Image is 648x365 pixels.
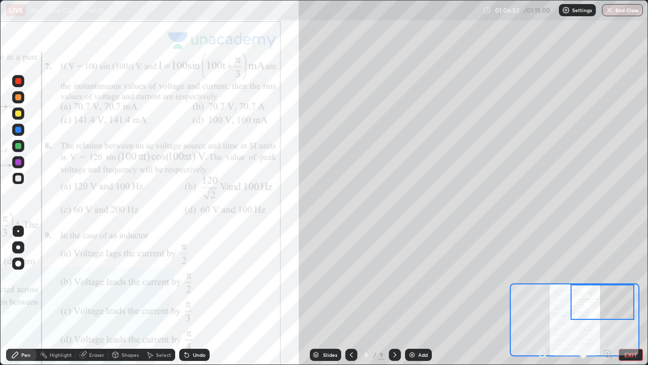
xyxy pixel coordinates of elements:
[379,350,385,359] div: 9
[418,352,428,357] div: Add
[50,352,72,357] div: Highlight
[602,4,643,16] button: End Class
[572,8,592,13] p: Settings
[193,352,206,357] div: Undo
[89,352,104,357] div: Eraser
[605,6,614,14] img: end-class-cross
[562,6,570,14] img: class-settings-icons
[408,351,416,359] img: add-slide-button
[361,352,372,358] div: 8
[30,6,103,14] p: Alternating Current Part 11
[121,352,139,357] div: Shapes
[619,349,643,361] button: EXIT
[9,6,23,14] p: LIVE
[323,352,337,357] div: Slides
[156,352,171,357] div: Select
[21,352,30,357] div: Pen
[374,352,377,358] div: /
